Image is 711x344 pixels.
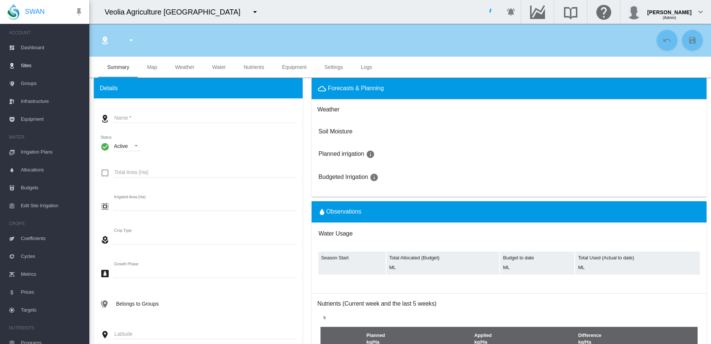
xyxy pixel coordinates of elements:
[101,36,109,45] md-icon: icon-map-marker-radius
[101,168,109,177] md-icon: icon-select
[361,64,372,70] span: Logs
[663,16,676,20] span: (Admin)
[21,92,83,110] span: Infrastructure
[116,301,159,307] span: Belongs to Groups
[101,330,109,339] md-icon: icon-map-marker
[21,110,83,128] span: Equipment
[688,36,697,45] md-icon: icon-content-save
[626,4,641,19] img: profile.jpg
[243,64,264,70] span: Nutrients
[212,64,226,70] span: Water
[113,140,141,151] md-select: Status : Active
[147,64,157,70] span: Map
[507,7,516,16] md-icon: icon-bell-ring
[318,208,361,215] span: Observations
[682,30,703,51] button: Save Changes
[9,131,83,143] span: WATER
[248,4,262,19] button: icon-menu-down
[595,7,613,16] md-icon: Click here for help
[21,161,83,179] span: Allocations
[107,64,129,70] span: Summary
[504,4,519,19] button: icon-bell-ring
[21,143,83,161] span: Irrigation Plans
[319,150,700,159] h3: Planned irrigation
[21,283,83,301] span: Prices
[9,218,83,230] span: CROPS
[318,105,339,114] h3: Weather
[21,75,83,92] span: Groups
[124,33,138,48] button: icon-menu-down
[318,84,326,93] md-icon: icon-weather-cloudy
[21,265,83,283] span: Metrics
[98,33,112,48] button: Click to go to list of Sites
[25,7,45,16] span: SWAN
[318,300,707,308] h3: Nutrients (Current week and the last 5 weeks)
[100,300,109,309] md-icon: icon-map-marker-multiple
[127,36,135,45] md-icon: icon-menu-down
[368,174,379,180] span: Days we are going to water
[101,269,109,278] md-icon: icon-pine-tree-box
[100,84,118,92] span: Details
[114,143,128,149] div: Active
[175,64,194,70] span: Weather
[105,7,247,17] div: Veolia Agriculture [GEOGRAPHIC_DATA]
[657,30,677,51] button: Cancel Changes
[319,128,353,135] h3: Click to go to irrigation
[101,114,109,123] md-icon: icon-map-marker-radius
[319,230,648,238] h3: Water Usage
[318,208,326,217] md-icon: icon-water
[386,252,500,275] td: Total Allocated (Budget) ML
[318,208,361,217] button: icon-waterObservations
[325,64,343,70] span: Settings
[319,173,700,182] h3: Budgeted Irrigation
[7,4,19,20] img: SWAN-Landscape-Logo-Colour-drop.png
[282,64,307,70] span: Equipment
[370,173,379,182] md-icon: icon-information
[529,7,546,16] md-icon: Go to the Data Hub
[21,39,83,57] span: Dashboard
[366,150,375,159] md-icon: icon-information
[500,252,574,275] td: Budget to date ML
[101,236,109,244] md-icon: icon-flower
[318,314,701,321] div: s
[318,252,386,275] td: Season Start
[562,7,580,16] md-icon: Search the knowledge base
[74,7,83,16] md-icon: icon-pin
[364,151,374,157] span: Days we are going to water
[251,7,259,16] md-icon: icon-menu-down
[21,247,83,265] span: Cycles
[21,57,83,75] span: Sites
[21,301,83,319] span: Targets
[101,142,109,151] i: Active
[575,252,700,275] td: Total Used (Actual to date) ML
[9,322,83,334] span: NUTRIENTS
[647,6,692,13] div: [PERSON_NAME]
[21,179,83,197] span: Budgets
[696,7,705,16] md-icon: icon-chevron-down
[21,230,83,247] span: Coefficients
[21,197,83,215] span: Edit Site Irrigation
[328,85,384,91] span: Forecasts & Planning
[663,36,672,45] md-icon: icon-undo
[101,202,109,211] md-icon: icon-select-all
[9,27,83,39] span: ACCOUNT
